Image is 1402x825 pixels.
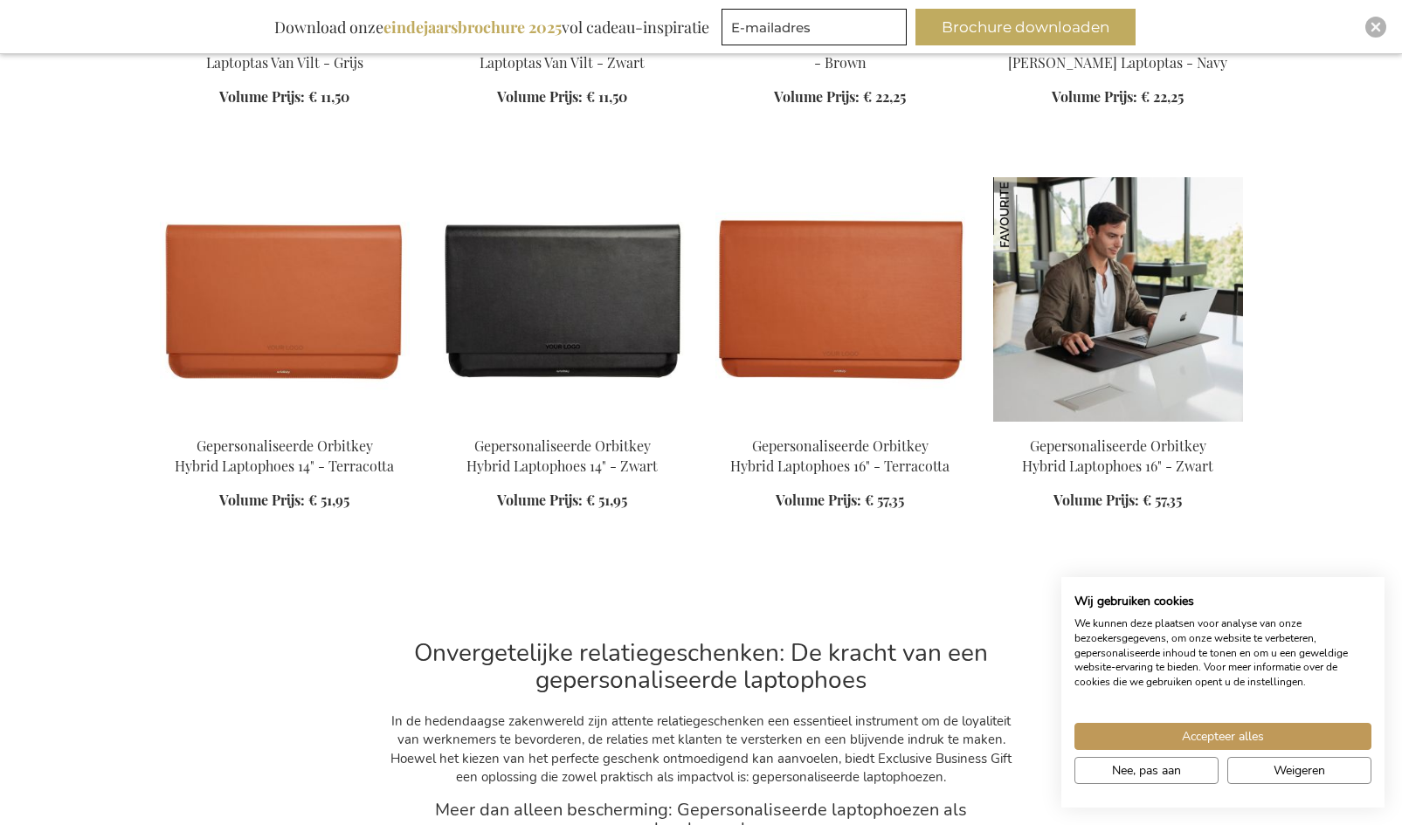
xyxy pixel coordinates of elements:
[722,9,912,51] form: marketing offers and promotions
[219,87,349,107] a: Volume Prijs: € 11,50
[1365,17,1386,38] div: Close
[722,9,907,45] input: E-mailadres
[586,491,627,509] span: € 51,95
[1074,723,1371,750] button: Accepteer alle cookies
[1274,761,1325,780] span: Weigeren
[1112,761,1181,780] span: Nee, pas aan
[438,415,687,431] a: Personalised Orbitkey Hybrid Laptop Sleeve 14" - Black
[308,491,349,509] span: € 51,95
[1141,87,1184,106] span: € 22,25
[915,9,1136,45] button: Brochure downloaden
[497,87,627,107] a: Volume Prijs: € 11,50
[1074,616,1371,690] p: We kunnen deze plaatsen voor analyse van onze bezoekersgegevens, om onze website te verbeteren, g...
[1074,594,1371,609] h2: Wij gebruiken cookies
[308,87,349,106] span: € 11,50
[383,17,562,38] b: eindejaarsbrochure 2025
[466,437,658,475] a: Gepersonaliseerde Orbitkey Hybrid Laptophoes 14" - Zwart
[993,177,1243,422] img: Gepersonaliseerde Orbitkey Hybrid Laptophoes 16
[160,177,410,422] img: Personalised Orbitkey Hybrid Laptop Sleeve 14" - Terracotta
[266,9,717,45] div: Download onze vol cadeau-inspiratie
[383,640,1020,694] h2: Onvergetelijke relatiegeschenken: De kracht van een gepersonaliseerde laptophoes
[1371,22,1381,32] img: Close
[774,87,906,107] a: Volume Prijs: € 22,25
[776,491,904,511] a: Volume Prijs: € 57,35
[865,491,904,509] span: € 57,35
[438,177,687,422] img: Personalised Orbitkey Hybrid Laptop Sleeve 14" - Black
[715,415,965,431] a: Personalised Orbitkey Hybrid Laptop Sleeve 16" - Terracotta
[497,491,627,511] a: Volume Prijs: € 51,95
[1052,87,1137,106] span: Volume Prijs:
[175,437,394,475] a: Gepersonaliseerde Orbitkey Hybrid Laptophoes 14" - Terracotta
[497,87,583,106] span: Volume Prijs:
[1182,727,1264,746] span: Accepteer alles
[993,177,1068,252] img: Gepersonaliseerde Orbitkey Hybrid Laptophoes 16" - Zwart
[1227,757,1371,784] button: Alle cookies weigeren
[219,491,305,509] span: Volume Prijs:
[730,437,950,475] a: Gepersonaliseerde Orbitkey Hybrid Laptophoes 16" - Terracotta
[715,177,965,422] img: Personalised Orbitkey Hybrid Laptop Sleeve 16" - Terracotta
[219,87,305,106] span: Volume Prijs:
[383,712,1020,787] p: In de hedendaagse zakenwereld zijn attente relatiegeschenken een essentieel instrument om de loya...
[219,491,349,511] a: Volume Prijs: € 51,95
[1052,87,1184,107] a: Volume Prijs: € 22,25
[497,491,583,509] span: Volume Prijs:
[774,87,860,106] span: Volume Prijs:
[1074,757,1219,784] button: Pas cookie voorkeuren aan
[586,87,627,106] span: € 11,50
[776,491,861,509] span: Volume Prijs:
[160,415,410,431] a: Personalised Orbitkey Hybrid Laptop Sleeve 14" - Terracotta
[863,87,906,106] span: € 22,25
